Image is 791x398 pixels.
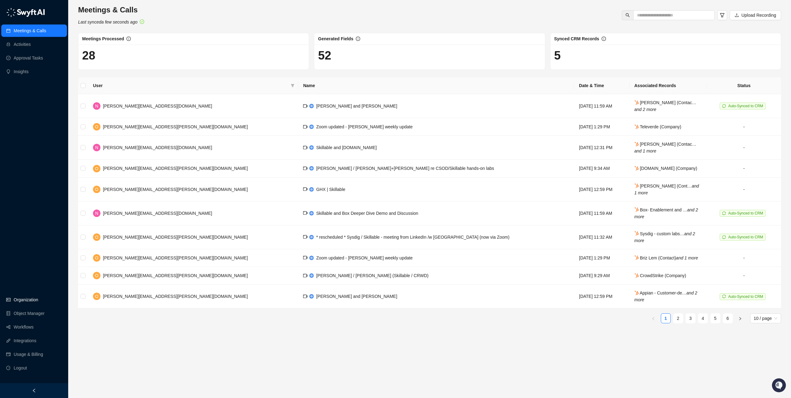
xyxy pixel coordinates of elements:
[738,317,742,321] span: right
[711,314,720,323] a: 5
[634,231,695,243] i: and 2 more
[574,201,629,225] td: [DATE] 11:59 AM
[21,62,78,67] div: We're available if you need us!
[316,104,397,108] span: [PERSON_NAME] and [PERSON_NAME]
[6,366,11,370] span: logout
[634,148,656,153] i: and 1 more
[95,293,99,300] span: O
[95,103,98,109] span: N
[728,211,763,215] span: Auto-Synced to CRM
[44,102,75,107] a: Powered byPylon
[634,255,698,260] span: Briz Lem (Contact)
[21,56,102,62] div: Start new chat
[634,166,697,171] span: [DOMAIN_NAME] (Company)
[6,8,45,17] img: logo-05li4sbe.png
[316,145,377,150] span: Skillable and [DOMAIN_NAME]
[771,378,788,394] iframe: Open customer support
[4,84,25,95] a: 📚Docs
[574,249,629,267] td: [DATE] 1:29 PM
[303,255,307,260] span: video-camera
[316,255,413,260] span: Zoom updated - [PERSON_NAME] weekly update
[707,249,781,267] td: -
[735,13,739,17] span: upload
[6,56,17,67] img: 5124521997842_fc6d7dfcefe973c2e489_88.png
[95,210,98,217] span: N
[630,77,707,94] th: Associated Records
[309,235,314,239] img: chorus-BBBF9yxZ.png
[634,273,686,278] span: CrowdStrike (Company)
[574,178,629,201] td: [DATE] 12:59 PM
[309,273,314,278] img: chorus-BBBF9yxZ.png
[722,294,726,298] span: sync
[316,187,345,192] span: GHX | Skillable
[634,184,699,195] i: and 1 more
[28,87,33,92] div: 📶
[634,184,699,195] span: [PERSON_NAME] (Cont…
[707,267,781,285] td: -
[103,124,248,129] span: [PERSON_NAME][EMAIL_ADDRESS][PERSON_NAME][DOMAIN_NAME]
[316,124,413,129] span: Zoom updated - [PERSON_NAME] weekly update
[103,294,248,299] span: [PERSON_NAME][EMAIL_ADDRESS][PERSON_NAME][DOMAIN_NAME]
[309,256,314,260] img: chorus-BBBF9yxZ.png
[316,211,418,216] span: Skillable and Box Deeper Dive Demo and Discussion
[676,255,698,260] i: and 1 more
[625,13,630,17] span: search
[707,178,781,201] td: -
[303,125,307,129] span: video-camera
[303,211,307,215] span: video-camera
[95,165,99,172] span: O
[318,48,541,63] h1: 52
[14,307,45,320] a: Object Manager
[291,84,294,87] span: filter
[126,37,131,41] span: info-circle
[673,313,683,323] li: 2
[735,313,745,323] button: right
[674,314,683,323] a: 2
[303,145,307,150] span: video-camera
[6,6,19,19] img: Swyft AI
[574,267,629,285] td: [DATE] 9:29 AM
[648,313,658,323] button: left
[698,313,708,323] li: 4
[289,81,296,90] span: filter
[303,187,307,191] span: video-camera
[93,82,288,89] span: User
[103,104,212,108] span: [PERSON_NAME][EMAIL_ADDRESS][DOMAIN_NAME]
[722,235,726,239] span: sync
[103,273,248,278] span: [PERSON_NAME][EMAIL_ADDRESS][PERSON_NAME][DOMAIN_NAME]
[707,77,781,94] th: Status
[634,207,698,219] span: Box- Enablement and …
[12,87,23,93] span: Docs
[318,36,353,41] span: Generated Fields
[554,48,777,63] h1: 5
[316,235,510,240] span: * rescheduled * Sysdig / Skillable - meeting from LinkedIn /w [GEOGRAPHIC_DATA] (now via Zoom)
[95,234,99,241] span: O
[574,160,629,177] td: [DATE] 9:34 AM
[298,77,574,94] th: Name
[14,24,46,37] a: Meetings & Calls
[574,118,629,136] td: [DATE] 1:29 PM
[95,123,99,130] span: O
[707,118,781,136] td: -
[6,25,113,35] p: Welcome 👋
[303,235,307,239] span: video-camera
[648,313,658,323] li: Previous Page
[652,317,655,321] span: left
[722,211,726,215] span: sync
[95,272,99,279] span: O
[303,273,307,278] span: video-camera
[686,313,696,323] li: 3
[14,294,38,306] a: Organization
[14,321,33,333] a: Workflows
[574,136,629,160] td: [DATE] 12:31 PM
[103,235,248,240] span: [PERSON_NAME][EMAIL_ADDRESS][PERSON_NAME][DOMAIN_NAME]
[634,100,696,112] span: [PERSON_NAME] (Contac…
[661,313,671,323] li: 1
[316,273,428,278] span: [PERSON_NAME] / [PERSON_NAME] (Skillable / CRWD)
[728,104,763,108] span: Auto-Synced to CRM
[95,144,98,151] span: N
[82,48,305,63] h1: 28
[574,77,629,94] th: Date & Time
[309,294,314,298] img: chorus-BBBF9yxZ.png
